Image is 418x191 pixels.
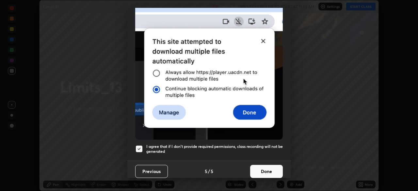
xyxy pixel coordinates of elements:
button: Done [250,165,283,178]
h4: 5 [205,168,207,175]
h4: 5 [211,168,213,175]
h4: / [208,168,210,175]
button: Previous [135,165,168,178]
h5: I agree that if I don't provide required permissions, class recording will not be generated [146,144,283,154]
